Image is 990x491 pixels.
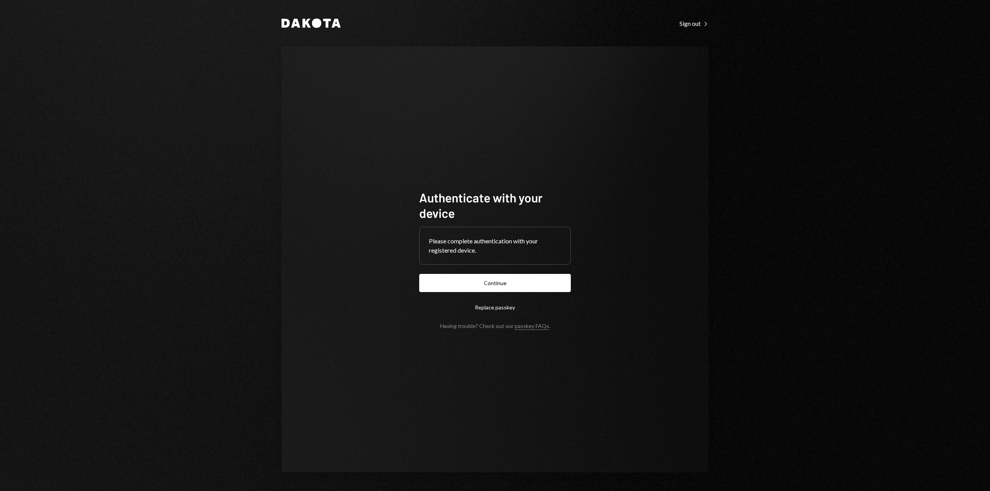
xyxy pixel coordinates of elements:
button: Continue [419,274,571,292]
a: Sign out [679,19,708,27]
h1: Authenticate with your device [419,190,571,221]
a: passkey FAQs [515,323,549,330]
button: Replace passkey [419,298,571,316]
div: Having trouble? Check out our . [440,323,550,329]
div: Please complete authentication with your registered device. [429,236,561,255]
div: Sign out [679,20,708,27]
